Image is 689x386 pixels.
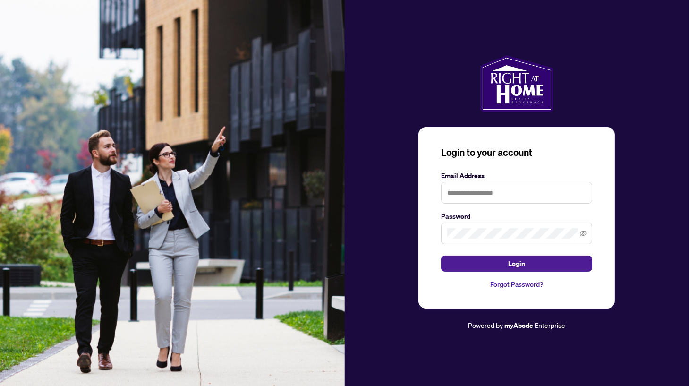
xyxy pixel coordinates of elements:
img: ma-logo [480,55,553,112]
a: myAbode [504,320,533,331]
span: Enterprise [535,321,565,329]
label: Password [441,211,592,222]
span: Login [508,256,525,271]
a: Forgot Password? [441,279,592,290]
h3: Login to your account [441,146,592,159]
button: Login [441,256,592,272]
label: Email Address [441,171,592,181]
span: Powered by [468,321,503,329]
span: eye-invisible [580,230,587,237]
